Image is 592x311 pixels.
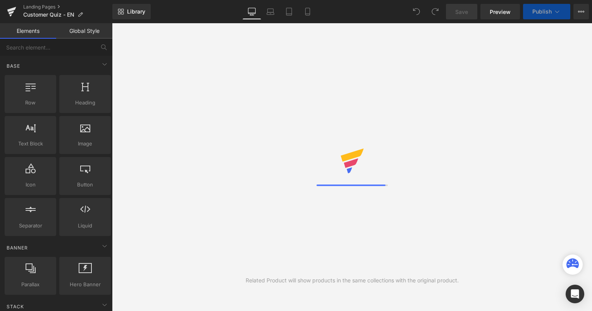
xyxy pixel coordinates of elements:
span: Hero Banner [62,280,108,289]
span: Parallax [7,280,54,289]
a: Mobile [298,4,317,19]
span: Liquid [62,222,108,230]
span: Image [62,140,108,148]
div: Open Intercom Messenger [566,285,584,303]
span: Save [455,8,468,16]
span: Library [127,8,145,15]
a: Preview [480,4,520,19]
span: Icon [7,181,54,189]
a: Tablet [280,4,298,19]
span: Button [62,181,108,189]
span: Publish [532,9,552,15]
span: Row [7,99,54,107]
div: Related Product will show products in the same collections with the original product. [246,276,459,285]
span: Preview [490,8,511,16]
button: More [573,4,589,19]
a: Global Style [56,23,112,39]
span: Customer Quiz - EN [23,12,74,18]
a: New Library [112,4,151,19]
span: Heading [62,99,108,107]
span: Stack [6,303,25,310]
a: Landing Pages [23,4,112,10]
a: Desktop [243,4,261,19]
span: Banner [6,244,29,251]
span: Separator [7,222,54,230]
button: Undo [409,4,424,19]
button: Publish [523,4,570,19]
a: Laptop [261,4,280,19]
button: Redo [427,4,443,19]
span: Text Block [7,140,54,148]
span: Base [6,62,21,70]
